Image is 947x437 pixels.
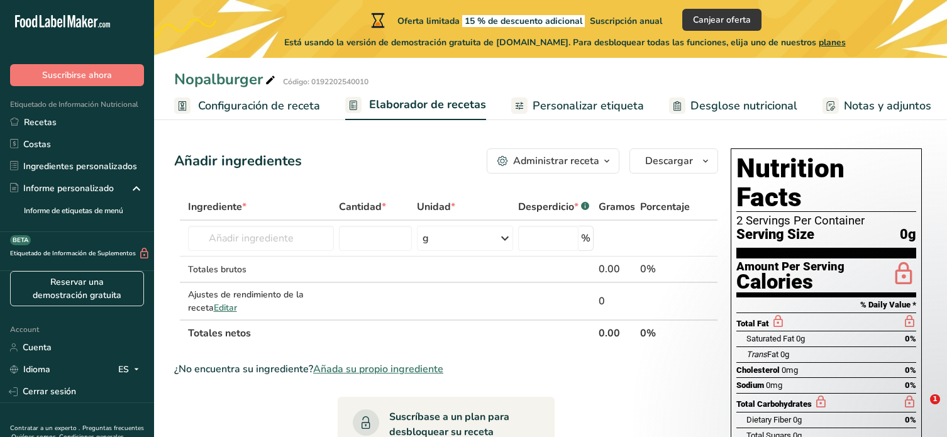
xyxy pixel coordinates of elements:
th: Totales netos [186,319,597,346]
span: Añada su propio ingrediente [313,362,443,377]
span: Suscripción anual [590,15,662,27]
div: Código: 0192202540010 [283,76,368,87]
a: Contratar a un experto . [10,424,80,433]
span: Elaborador de recetas [369,96,486,113]
span: Unidad [417,199,455,214]
th: 0.00 [596,319,638,346]
div: 0% [640,262,690,277]
a: Elaborador de recetas [345,91,486,121]
span: Editar [214,302,237,314]
div: Totales brutos [188,263,335,276]
input: Añadir ingrediente [188,226,335,251]
div: g [423,231,429,246]
a: Personalizar etiqueta [511,92,644,120]
button: Administrar receta [487,148,619,174]
a: Desglose nutricional [669,92,797,120]
iframe: Intercom live chat [904,394,934,424]
div: BETA [10,235,31,245]
div: Administrar receta [513,153,599,169]
span: Cantidad [339,199,386,214]
button: Canjear oferta [682,9,761,31]
div: ES [118,362,144,377]
a: Notas y adjuntos [822,92,931,120]
span: planes [819,36,846,48]
div: Añadir ingredientes [174,151,302,172]
span: Configuración de receta [198,97,320,114]
span: Gramos [599,199,635,214]
span: Total Carbohydrates [736,399,812,409]
span: Canjear oferta [693,13,751,26]
div: ¿No encuentra su ingrediente? [174,362,718,377]
span: Porcentaje [640,199,690,214]
div: 2 Servings Per Container [736,214,916,227]
div: Oferta limitada [368,13,662,28]
span: 1 [930,394,940,404]
button: Suscribirse ahora [10,64,144,86]
span: Está usando la versión de demostración gratuita de [DOMAIN_NAME]. Para desbloquear todas las func... [284,36,846,49]
span: Serving Size [736,227,814,243]
span: 0g [900,227,916,243]
span: Ingrediente [188,199,246,214]
span: Suscribirse ahora [42,69,112,82]
div: Amount Per Serving [736,261,845,273]
span: Descargar [645,153,693,169]
section: % Daily Value * [736,297,916,313]
div: 0.00 [599,262,635,277]
a: Idioma [10,358,50,380]
th: 0% [638,319,692,346]
div: Calories [736,273,845,291]
span: Personalizar etiqueta [533,97,644,114]
span: Notas y adjuntos [844,97,931,114]
span: 0g [793,415,802,424]
div: Desperdicio [518,199,589,214]
span: 15 % de descuento adicional [462,15,585,27]
h1: Nutrition Facts [736,154,916,212]
a: Reservar una demostración gratuita [10,271,144,306]
a: Configuración de receta [174,92,320,120]
span: Dietary Fiber [746,415,791,424]
button: Descargar [629,148,718,174]
div: Ajustes de rendimiento de la receta [188,288,335,314]
span: Desglose nutricional [690,97,797,114]
div: Informe personalizado [10,182,114,195]
div: 0 [599,294,635,309]
div: Nopalburger [174,68,278,91]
